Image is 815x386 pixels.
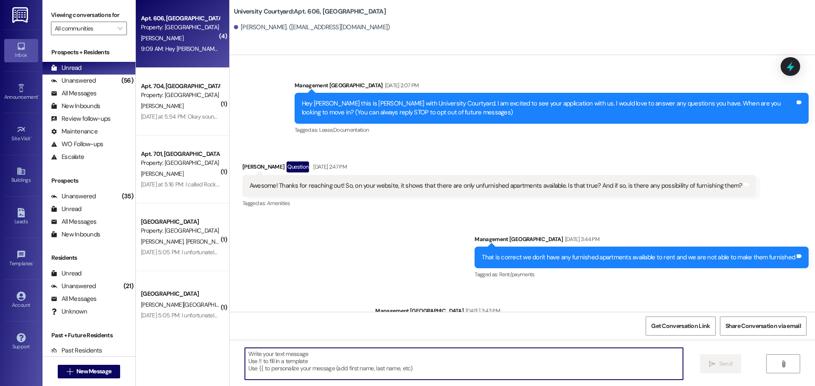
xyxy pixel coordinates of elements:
[51,140,103,149] div: WO Follow-ups
[51,205,81,214] div: Unread
[651,322,710,330] span: Get Conversation Link
[242,197,756,209] div: Tagged as:
[141,82,219,91] div: Apt. 704, [GEOGRAPHIC_DATA]
[12,7,30,23] img: ResiDesk Logo
[234,23,390,32] div: [PERSON_NAME]. ([EMAIL_ADDRESS][DOMAIN_NAME])
[375,306,809,318] div: Management [GEOGRAPHIC_DATA]
[242,161,756,175] div: [PERSON_NAME]
[51,127,98,136] div: Maintenance
[51,76,96,85] div: Unanswered
[141,45,350,53] div: 9:09 AM: Hey [PERSON_NAME]! Have you had the chance to check the amount yet?
[141,289,219,298] div: [GEOGRAPHIC_DATA]
[67,368,73,375] i: 
[700,354,741,373] button: Send
[295,81,809,93] div: Management [GEOGRAPHIC_DATA]
[76,367,111,376] span: New Message
[646,317,715,336] button: Get Conversation Link
[51,64,81,72] div: Unread
[51,89,96,98] div: All Messages
[295,124,809,136] div: Tagged as:
[119,74,135,87] div: (56)
[118,25,122,32] i: 
[51,307,87,316] div: Unknown
[51,153,84,161] div: Escalate
[302,99,795,117] div: Hey [PERSON_NAME] this is [PERSON_NAME] with University Courtyard. I am excited to see your appli...
[4,247,38,270] a: Templates •
[141,301,240,308] span: [PERSON_NAME][GEOGRAPHIC_DATA]
[4,122,38,145] a: Site Visit •
[42,331,135,340] div: Past + Future Residents
[31,134,32,140] span: •
[319,126,333,133] span: Lease ,
[4,330,38,353] a: Support
[120,190,135,203] div: (35)
[42,176,135,185] div: Prospects
[51,102,100,111] div: New Inbounds
[464,306,500,315] div: [DATE] 3:43 PM
[51,114,110,123] div: Review follow-ups
[51,346,102,355] div: Past Residents
[4,289,38,312] a: Account
[38,93,39,99] span: •
[141,91,219,100] div: Property: [GEOGRAPHIC_DATA]
[267,200,290,207] span: Amenities
[287,161,309,172] div: Question
[51,230,100,239] div: New Inbounds
[141,170,183,178] span: [PERSON_NAME]
[780,361,787,367] i: 
[51,282,96,291] div: Unanswered
[4,164,38,187] a: Buildings
[234,7,386,16] b: University Courtyard: Apt. 606, [GEOGRAPHIC_DATA]
[141,158,219,167] div: Property: [GEOGRAPHIC_DATA]
[121,280,135,293] div: (21)
[475,235,809,247] div: Management [GEOGRAPHIC_DATA]
[33,259,34,265] span: •
[141,217,219,226] div: [GEOGRAPHIC_DATA]
[51,8,127,22] label: Viewing conversations for
[51,217,96,226] div: All Messages
[51,192,96,201] div: Unanswered
[55,22,113,35] input: All communities
[42,253,135,262] div: Residents
[709,361,715,367] i: 
[141,14,219,23] div: Apt. 606, [GEOGRAPHIC_DATA]
[475,268,809,280] div: Tagged as:
[482,253,795,262] div: That is correct we don't have any furnished apartments available to rent and we are not able to m...
[499,271,535,278] span: Rent/payments
[725,322,801,330] span: Share Conversation via email
[4,205,38,228] a: Leads
[42,48,135,57] div: Prospects + Residents
[141,113,325,120] div: [DATE] at 5:54 PM: Okay sounds good! Sorry my wife wanted me to check.
[51,294,96,303] div: All Messages
[141,102,183,110] span: [PERSON_NAME]
[141,34,183,42] span: [PERSON_NAME]
[311,162,347,171] div: [DATE] 2:47 PM
[333,126,369,133] span: Documentation
[141,238,186,245] span: [PERSON_NAME]
[719,359,732,368] span: Send
[141,226,219,235] div: Property: [GEOGRAPHIC_DATA]
[141,23,219,32] div: Property: [GEOGRAPHIC_DATA]
[4,39,38,62] a: Inbox
[720,317,807,336] button: Share Conversation via email
[563,235,599,244] div: [DATE] 3:44 PM
[383,81,419,90] div: [DATE] 2:07 PM
[58,365,121,378] button: New Message
[185,238,282,245] span: [PERSON_NAME][GEOGRAPHIC_DATA]
[141,150,219,158] div: Apt. 701, [GEOGRAPHIC_DATA]
[250,181,742,190] div: Awesome! Thanks for reaching out! So, on your website, it shows that there are only unfurnished a...
[51,269,81,278] div: Unread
